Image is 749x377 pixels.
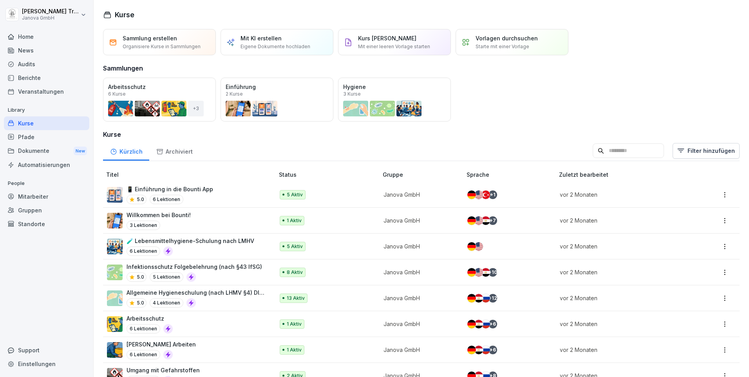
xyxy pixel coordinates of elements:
div: + 12 [488,294,497,303]
a: Home [4,30,89,43]
p: vor 2 Monaten [560,216,684,225]
p: 6 Lektionen [127,246,160,256]
p: 5.0 [137,299,144,306]
p: 1 Aktiv [287,321,302,328]
p: Einführung [226,83,328,91]
div: Mitarbeiter [4,190,89,203]
img: ru.svg [481,320,490,328]
p: vor 2 Monaten [560,294,684,302]
p: Library [4,104,89,116]
img: ns5fm27uu5em6705ixom0yjt.png [107,342,123,358]
p: vor 2 Monaten [560,268,684,276]
img: ru.svg [481,294,490,303]
p: 8 Aktiv [287,269,303,276]
p: Vorlagen durchsuchen [476,34,538,42]
button: Filter hinzufügen [673,143,740,159]
p: Janova GmbH [384,216,454,225]
div: Dokumente [4,144,89,158]
a: Kurse [4,116,89,130]
p: vor 2 Monaten [560,242,684,250]
p: Janova GmbH [384,320,454,328]
p: Mit KI erstellen [241,34,282,42]
p: Janova GmbH [384,242,454,250]
p: vor 2 Monaten [560,320,684,328]
img: xh3bnih80d1pxcetv9zsuevg.png [107,213,123,228]
a: DokumenteNew [4,144,89,158]
p: 3 Kurse [343,92,361,96]
img: mi2x1uq9fytfd6tyw03v56b3.png [107,187,123,203]
p: 5.0 [137,274,144,281]
img: de.svg [467,216,476,225]
p: 🧪 Lebensmittelhygiene-Schulung nach LMHV [127,237,254,245]
p: Gruppe [383,170,463,179]
img: gxsnf7ygjsfsmxd96jxi4ufn.png [107,290,123,306]
a: Archiviert [149,141,199,161]
div: Gruppen [4,203,89,217]
p: [PERSON_NAME] Trautmann [22,8,79,15]
p: 5 Aktiv [287,243,303,250]
h3: Sammlungen [103,63,143,73]
img: de.svg [467,320,476,328]
p: Willkommen bei Bounti! [127,211,191,219]
img: eg.svg [474,320,483,328]
p: Allgemeine Hygieneschulung (nach LHMV §4) DIN10514 [127,288,266,297]
p: 5 Lektionen [150,272,183,282]
p: 1 Aktiv [287,217,302,224]
p: Zuletzt bearbeitet [559,170,693,179]
img: ru.svg [481,346,490,354]
div: + 6 [488,346,497,354]
p: Starte mit einer Vorlage [476,43,529,50]
p: Janova GmbH [384,190,454,199]
div: Support [4,343,89,357]
img: de.svg [467,268,476,277]
a: News [4,43,89,57]
p: 2 Kurse [226,92,243,96]
a: Einstellungen [4,357,89,371]
p: 13 Aktiv [287,295,305,302]
img: de.svg [467,190,476,199]
p: Arbeitsschutz [127,314,173,323]
p: Janova GmbH [384,346,454,354]
p: 5.0 [137,196,144,203]
div: + 6 [488,320,497,328]
p: Eigene Dokumente hochladen [241,43,310,50]
a: Audits [4,57,89,71]
p: 1 Aktiv [287,346,302,353]
img: eg.svg [474,294,483,303]
div: + 3 [188,101,204,116]
img: tr.svg [481,190,490,199]
p: 6 Lektionen [127,324,160,333]
img: us.svg [474,190,483,199]
img: eg.svg [481,268,490,277]
p: Titel [106,170,276,179]
div: Kürzlich [103,141,149,161]
p: Janova GmbH [22,15,79,21]
p: 6 Lektionen [150,195,183,204]
p: Sammlung erstellen [123,34,177,42]
p: vor 2 Monaten [560,346,684,354]
div: + 1 [488,190,497,199]
img: de.svg [467,346,476,354]
img: de.svg [467,294,476,303]
img: us.svg [474,268,483,277]
a: Berichte [4,71,89,85]
a: Automatisierungen [4,158,89,172]
p: Janova GmbH [384,294,454,302]
p: Umgang mit Gefahrstoffen [127,366,200,374]
img: tgff07aey9ahi6f4hltuk21p.png [107,265,123,280]
h1: Kurse [115,9,134,20]
p: 5 Aktiv [287,191,303,198]
a: Pfade [4,130,89,144]
div: + 10 [488,268,497,277]
a: Standorte [4,217,89,231]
